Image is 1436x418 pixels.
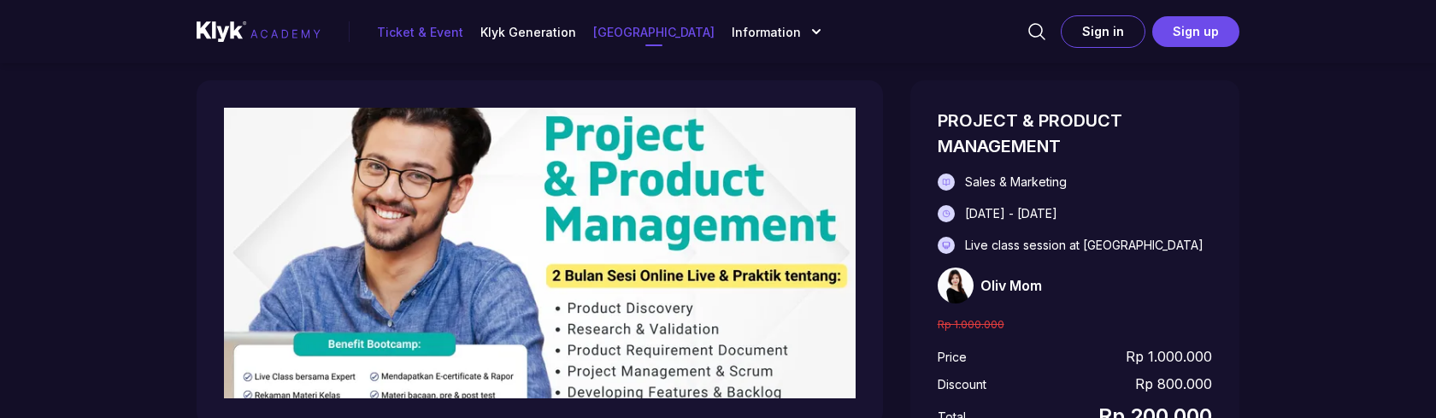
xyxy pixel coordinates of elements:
p: PROJECT & PRODUCT MANAGEMENT [938,108,1212,159]
p: Live class session at [GEOGRAPHIC_DATA] [965,236,1204,254]
p: Rp 1.000.000 [1126,346,1212,367]
button: Information [732,23,825,41]
p: Discount [938,375,986,393]
a: [GEOGRAPHIC_DATA] [593,23,715,41]
a: Klyk Generation [480,23,576,41]
p: [DATE] - [DATE] [965,204,1057,222]
img: Thumbnail [224,108,856,398]
button: Sign in [1061,15,1145,48]
p: Price [938,348,967,366]
button: Sign up [1152,16,1239,47]
p: Rp 800.000 [1135,374,1212,394]
p: Rp 1.000.000 [938,317,1004,333]
p: Oliv Mom [980,275,1042,296]
img: oliv--mom.jpeg [938,268,974,303]
a: Ticket & Event [377,23,463,41]
p: Sales & Marketing [965,173,1067,191]
img: site-logo [197,20,321,44]
a: Oliv Mom [938,268,1042,303]
button: alert-icon [1020,10,1054,53]
p: Information [732,23,801,41]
